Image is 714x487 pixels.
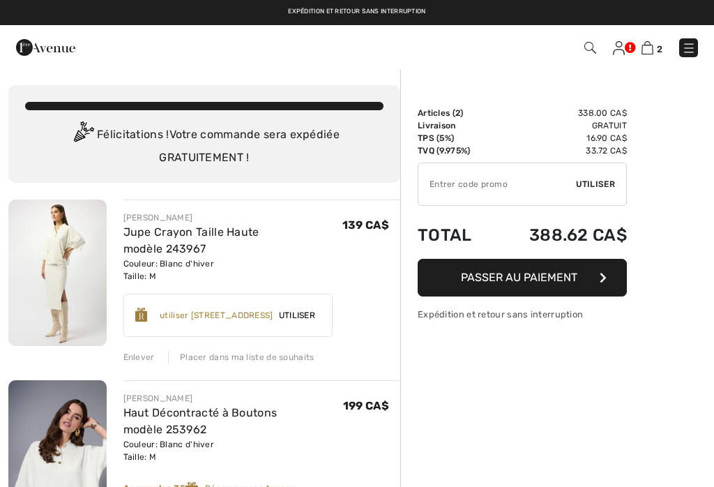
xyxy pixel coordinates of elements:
td: Gratuit [492,119,627,132]
div: Enlever [123,351,155,364]
td: 16.90 CA$ [492,132,627,144]
img: Panier d'achat [641,41,653,54]
span: Passer au paiement [461,271,577,284]
span: Utiliser [576,178,615,190]
img: Menu [682,41,696,55]
a: Jupe Crayon Taille Haute modèle 243967 [123,225,259,255]
td: 388.62 CA$ [492,211,627,259]
div: Félicitations ! Votre commande sera expédiée GRATUITEMENT ! [25,121,383,166]
span: 139 CA$ [342,218,389,232]
div: [PERSON_NAME] [123,392,343,405]
img: Jupe Crayon Taille Haute modèle 243967 [8,200,107,346]
a: Haut Décontracté à Boutons modèle 253962 [123,406,278,436]
img: Reward-Logo.svg [135,308,148,322]
td: Articles ( ) [418,107,492,119]
span: 2 [455,108,460,118]
a: 1ère Avenue [16,40,75,53]
div: utiliser [STREET_ADDRESS] [160,309,273,322]
td: Livraison [418,119,492,132]
img: Mes infos [613,41,625,55]
td: Total [418,211,492,259]
div: Expédition et retour sans interruption [418,308,627,321]
div: Couleur: Blanc d'hiver Taille: M [123,257,342,283]
td: 338.00 CA$ [492,107,627,119]
span: 2 [657,44,662,54]
span: 199 CA$ [343,399,389,412]
img: Congratulation2.svg [69,121,97,149]
div: Couleur: Blanc d'hiver Taille: M [123,438,343,463]
div: [PERSON_NAME] [123,211,342,224]
a: 2 [641,39,662,56]
button: Passer au paiement [418,259,627,297]
td: TPS (5%) [418,132,492,144]
img: 1ère Avenue [16,33,75,61]
td: 33.72 CA$ [492,144,627,157]
img: Recherche [584,42,596,54]
div: Placer dans ma liste de souhaits [168,351,314,364]
input: Code promo [418,163,576,205]
span: Utiliser [273,309,321,322]
td: TVQ (9.975%) [418,144,492,157]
